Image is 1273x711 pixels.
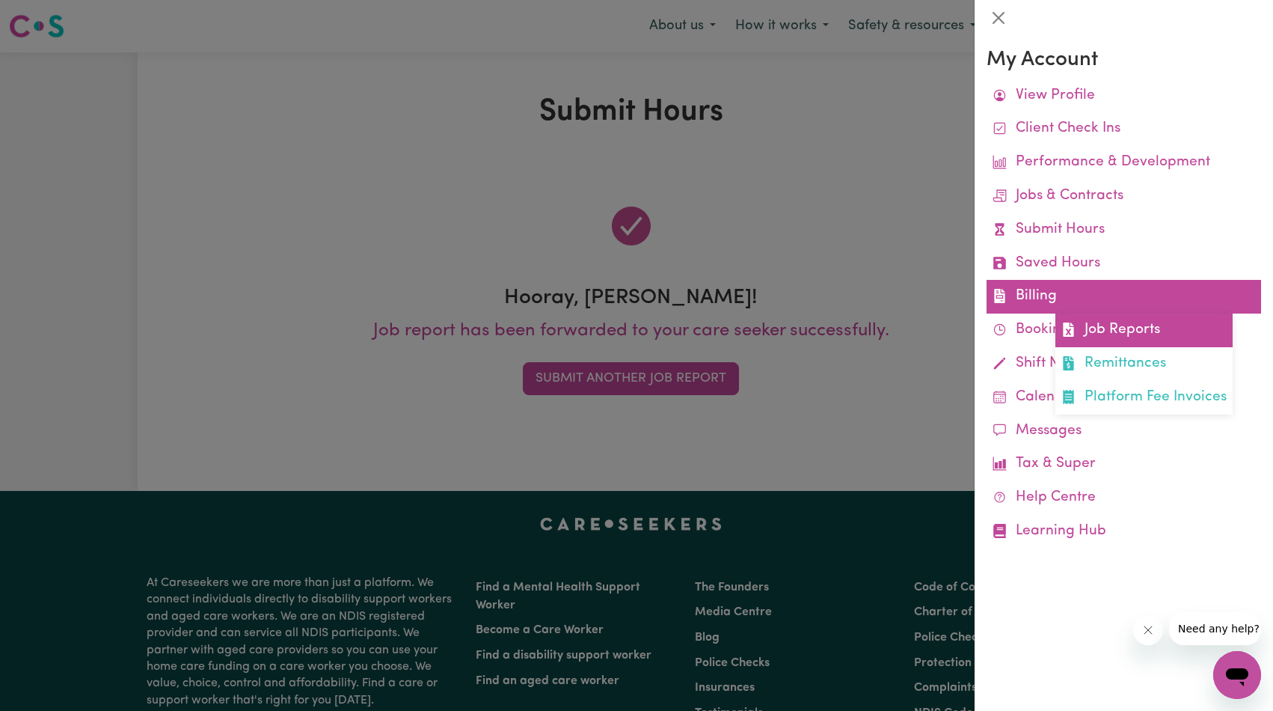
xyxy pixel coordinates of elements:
a: Learning Hub [987,515,1261,549]
a: View Profile [987,79,1261,113]
a: Platform Fee Invoices [1055,381,1233,415]
a: Saved Hours [987,247,1261,281]
a: Remittances [1055,347,1233,381]
iframe: Close message [1133,615,1163,645]
a: Messages [987,415,1261,448]
a: Submit Hours [987,213,1261,247]
a: Performance & Development [987,146,1261,180]
a: Client Check Ins [987,112,1261,146]
button: Close [987,6,1010,30]
a: BillingJob ReportsRemittancesPlatform Fee Invoices [987,280,1261,314]
a: Jobs & Contracts [987,180,1261,213]
a: Job Reports [1055,314,1233,347]
h3: My Account [987,48,1261,73]
iframe: Button to launch messaging window [1213,651,1261,699]
a: Help Centre [987,481,1261,515]
a: Shift Notes [987,347,1261,381]
a: Calendar [987,381,1261,415]
a: Tax & Super [987,448,1261,481]
iframe: Message from company [1169,612,1261,645]
a: Bookings [987,314,1261,347]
